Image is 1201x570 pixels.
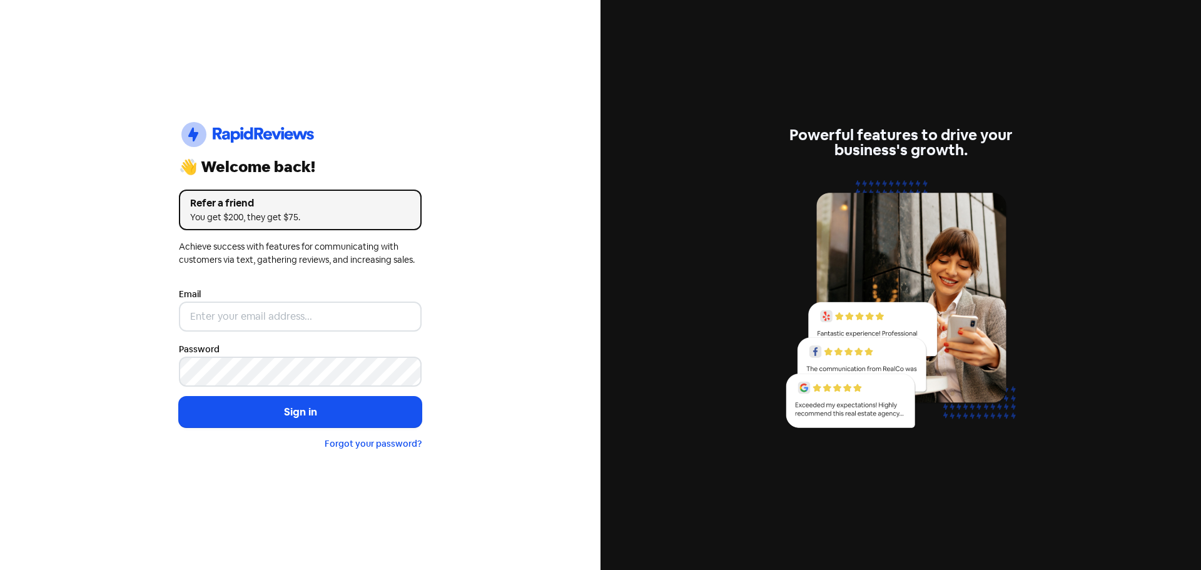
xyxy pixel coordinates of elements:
[779,173,1022,442] img: reviews
[190,211,410,224] div: You get $200, they get $75.
[190,196,410,211] div: Refer a friend
[179,302,422,332] input: Enter your email address...
[179,288,201,301] label: Email
[325,438,422,449] a: Forgot your password?
[779,128,1022,158] div: Powerful features to drive your business's growth.
[179,343,220,356] label: Password
[179,397,422,428] button: Sign in
[179,160,422,175] div: 👋 Welcome back!
[179,240,422,267] div: Achieve success with features for communicating with customers via text, gathering reviews, and i...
